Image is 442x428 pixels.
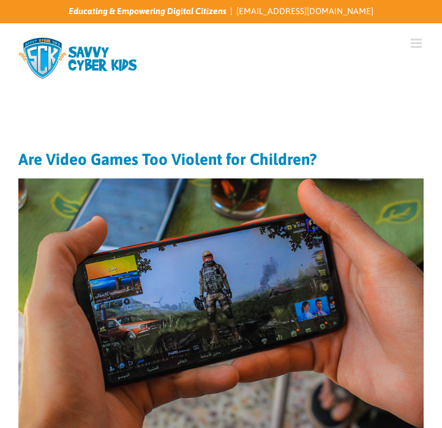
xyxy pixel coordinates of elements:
[69,6,227,16] i: Educating & Empowering Digital Citizens
[411,37,424,50] a: Toggle mobile menu
[227,5,236,18] span: |
[18,151,424,168] h1: Are Video Games Too Violent for Children?
[18,37,141,80] img: Savvy Cyber Kids Logo
[236,6,373,16] a: [EMAIL_ADDRESS][DOMAIN_NAME]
